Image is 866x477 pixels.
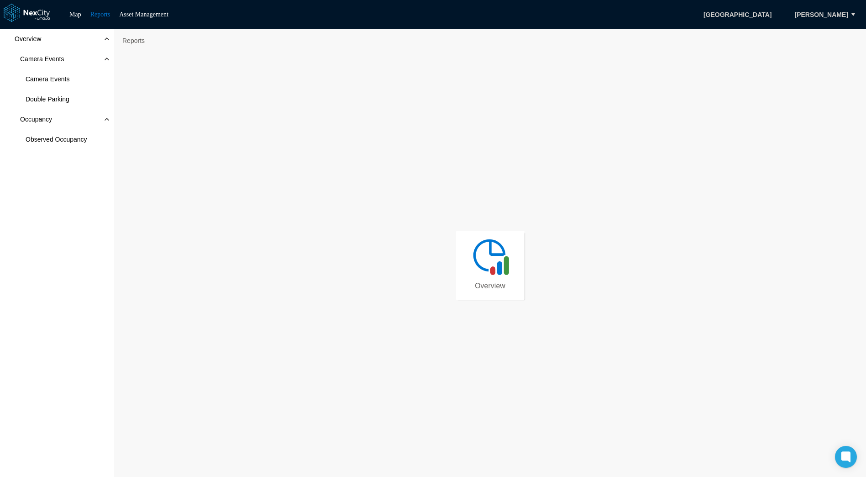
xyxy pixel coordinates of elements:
span: Overview [15,34,41,43]
span: Reports [119,33,148,48]
span: Camera Events [26,74,69,84]
span: Double Parking [26,95,69,104]
a: Reports [90,11,110,18]
span: [PERSON_NAME] [795,10,848,19]
span: Camera Events [20,54,64,64]
span: Observed Occupancy [26,135,87,144]
img: revenue [470,236,511,277]
a: Asset Management [119,11,168,18]
a: Map [69,11,81,18]
span: [GEOGRAPHIC_DATA] [694,7,782,22]
span: Overview [475,281,505,291]
a: Overview [456,231,525,300]
span: Occupancy [20,115,52,124]
button: [PERSON_NAME] [785,7,858,22]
